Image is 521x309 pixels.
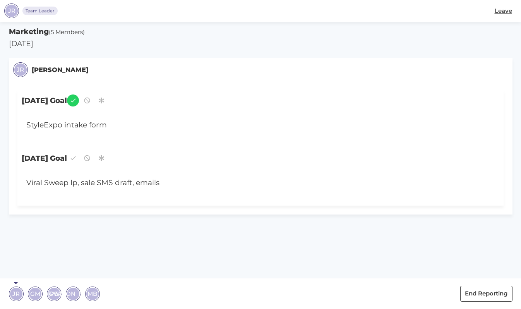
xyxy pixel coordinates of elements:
[465,289,507,298] span: End Reporting
[9,26,512,37] h5: Marketing
[8,7,15,15] span: JR
[49,28,85,36] span: (5 Members)
[12,289,20,298] span: JR
[17,65,24,74] span: JR
[22,173,459,193] div: Viral Sweep lp, sale SMS draft, emails
[48,289,99,298] span: [PERSON_NAME]
[490,3,517,19] button: Leave
[87,289,97,298] span: MB
[32,65,88,75] small: [PERSON_NAME]
[26,8,55,14] span: Team Leader
[460,286,512,302] button: End Reporting
[9,38,512,49] p: [DATE]
[495,7,512,15] span: Leave
[22,115,459,135] div: StyleExpo intake form
[17,90,504,111] span: [DATE] Goal
[30,289,40,298] span: GM
[17,148,504,168] span: [DATE] Goal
